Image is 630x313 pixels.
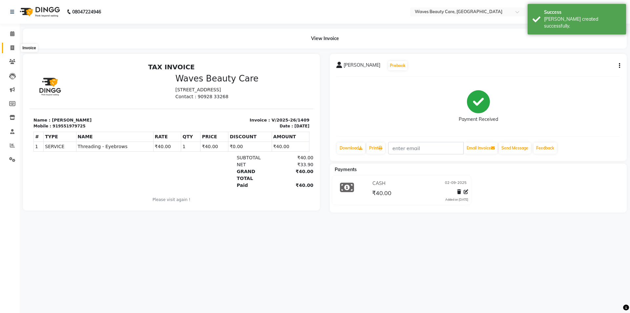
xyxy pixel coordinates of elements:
span: Threading - Eyebrows [48,83,122,90]
span: CASH [372,180,386,187]
div: Success [544,9,621,16]
p: Contact : 90928 33268 [146,33,280,40]
div: [DATE] [265,63,280,69]
div: Invoice [21,44,37,52]
b: 08047224946 [72,3,101,21]
p: [STREET_ADDRESS] [146,26,280,33]
div: Payment Received [459,116,498,123]
div: 919551979725 [23,63,56,69]
h3: Waves Beauty Care [146,13,280,23]
div: Paid [203,122,243,128]
img: logo [17,3,62,21]
td: ₹0.00 [199,81,242,91]
th: PRICE [171,72,199,81]
span: [PERSON_NAME] [344,62,380,71]
th: TYPE [14,72,47,81]
div: ₹33.90 [243,101,284,108]
th: QTY [152,72,171,81]
th: DISCOUNT [199,72,242,81]
td: ₹40.00 [124,81,152,91]
div: Added on [DATE] [445,197,468,202]
span: 02-09-2025 [445,180,467,187]
td: 1 [4,81,14,91]
a: Download [337,143,365,154]
td: ₹40.00 [171,81,199,91]
p: Please visit again ! [4,136,280,142]
th: AMOUNT [242,72,280,81]
th: NAME [47,72,124,81]
td: 1 [152,81,171,91]
div: ₹40.00 [243,108,284,122]
a: Print [367,143,385,154]
div: GRAND TOTAL [203,108,243,122]
td: SERVICE [14,81,47,91]
span: Payments [335,167,357,172]
div: Bill created successfully. [544,16,621,30]
p: Name : [PERSON_NAME] [4,56,138,63]
span: ₹40.00 [372,189,391,198]
th: RATE [124,72,152,81]
a: Feedback [534,143,557,154]
input: enter email [388,142,464,154]
div: NET [203,101,243,108]
h2: TAX INVOICE [4,3,280,11]
div: View Invoice [23,29,627,49]
div: ₹40.00 [243,122,284,128]
div: SUBTOTAL [203,94,243,101]
th: # [4,72,14,81]
div: Mobile : [4,63,22,69]
button: Email Invoice [464,143,497,154]
div: ₹40.00 [243,94,284,101]
td: ₹40.00 [242,81,280,91]
div: Date : [250,63,263,69]
button: Send Message [499,143,531,154]
button: Prebook [388,61,407,70]
p: Invoice : V/2025-26/1409 [146,56,280,63]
